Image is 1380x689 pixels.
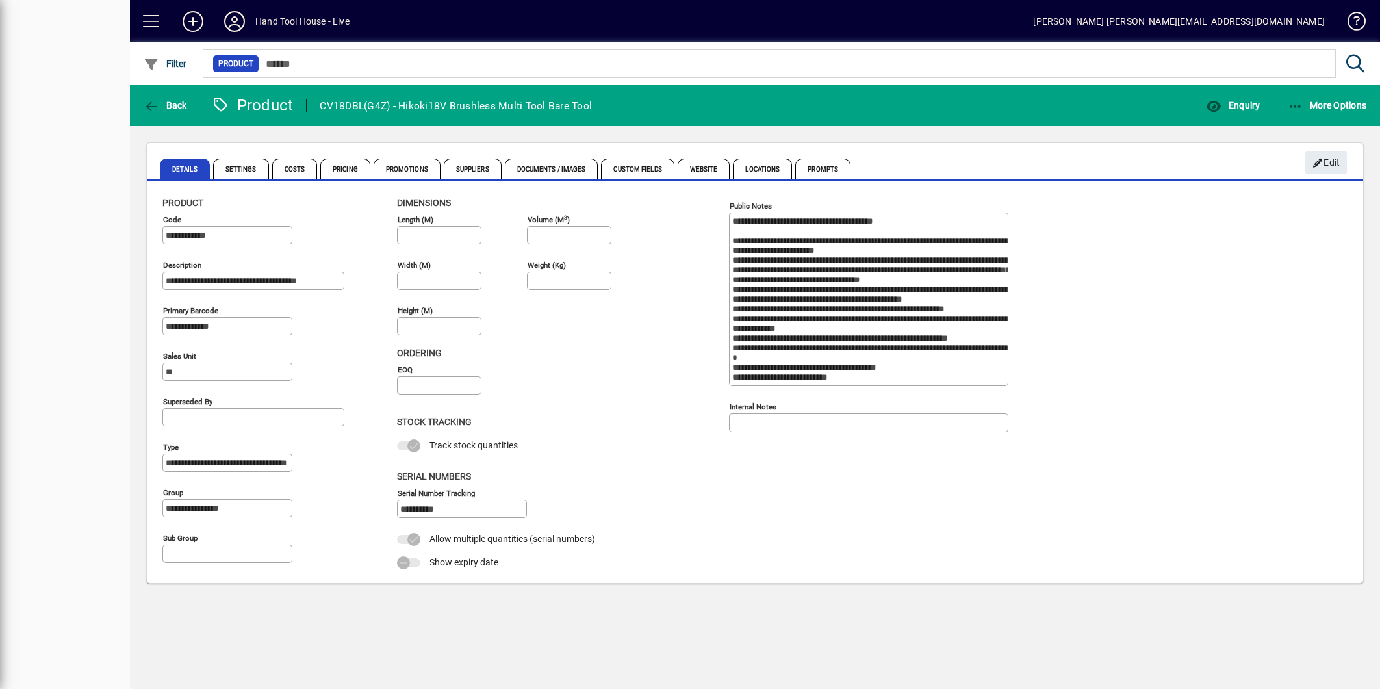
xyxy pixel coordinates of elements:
[528,261,566,270] mat-label: Weight (Kg)
[398,306,433,315] mat-label: Height (m)
[213,159,269,179] span: Settings
[163,397,212,406] mat-label: Superseded by
[398,488,475,497] mat-label: Serial Number tracking
[1288,100,1367,110] span: More Options
[601,159,674,179] span: Custom Fields
[429,534,595,544] span: Allow multiple quantities (serial numbers)
[172,10,214,33] button: Add
[398,365,413,374] mat-label: EOQ
[678,159,730,179] span: Website
[397,417,472,427] span: Stock Tracking
[730,201,772,211] mat-label: Public Notes
[564,214,567,220] sup: 3
[163,488,183,497] mat-label: Group
[397,198,451,208] span: Dimensions
[397,348,442,358] span: Ordering
[429,440,518,450] span: Track stock quantities
[130,94,201,117] app-page-header-button: Back
[1305,151,1347,174] button: Edit
[272,159,318,179] span: Costs
[320,159,370,179] span: Pricing
[144,100,187,110] span: Back
[163,306,218,315] mat-label: Primary barcode
[1338,3,1364,45] a: Knowledge Base
[218,57,253,70] span: Product
[398,261,431,270] mat-label: Width (m)
[733,159,792,179] span: Locations
[1033,11,1325,32] div: [PERSON_NAME] [PERSON_NAME][EMAIL_ADDRESS][DOMAIN_NAME]
[255,11,350,32] div: Hand Tool House - Live
[163,261,201,270] mat-label: Description
[374,159,441,179] span: Promotions
[163,352,196,361] mat-label: Sales unit
[163,215,181,224] mat-label: Code
[160,159,210,179] span: Details
[429,557,498,567] span: Show expiry date
[140,52,190,75] button: Filter
[397,471,471,482] span: Serial Numbers
[140,94,190,117] button: Back
[214,10,255,33] button: Profile
[1312,152,1340,174] span: Edit
[505,159,598,179] span: Documents / Images
[444,159,502,179] span: Suppliers
[144,58,187,69] span: Filter
[211,95,294,116] div: Product
[162,198,203,208] span: Product
[398,215,433,224] mat-label: Length (m)
[1206,100,1260,110] span: Enquiry
[795,159,850,179] span: Prompts
[1284,94,1370,117] button: More Options
[1203,94,1263,117] button: Enquiry
[528,215,570,224] mat-label: Volume (m )
[163,534,198,543] mat-label: Sub group
[730,402,776,411] mat-label: Internal Notes
[320,96,592,116] div: CV18DBL(G4Z) - Hikoki18V Brushless Multi Tool Bare Tool
[163,443,179,452] mat-label: Type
